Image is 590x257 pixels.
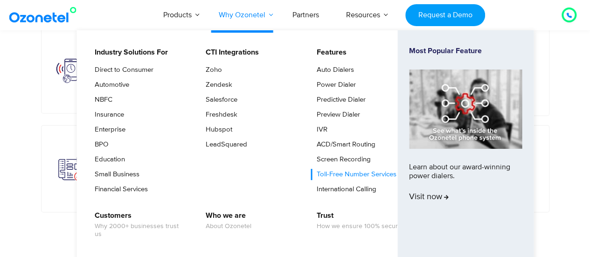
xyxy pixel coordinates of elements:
[89,79,131,90] a: Automotive
[89,64,155,76] a: Direct to Consumer
[311,47,348,58] a: Features
[311,109,361,120] a: Preview Dialer
[200,64,223,76] a: Zoho
[311,64,355,76] a: Auto Dialers
[311,154,372,165] a: Screen Recording
[89,210,188,240] a: CustomersWhy 2000+ businesses trust us
[89,124,127,135] a: Enterprise
[317,222,404,230] span: How we ensure 100% security
[311,124,329,135] a: IVR
[89,169,141,180] a: Small Business
[405,4,485,26] a: Request a Demo
[311,139,377,150] a: ACD/Smart Routing
[95,222,187,238] span: Why 2000+ businesses trust us
[200,124,234,135] a: Hubspot
[89,154,126,165] a: Education
[206,222,251,230] span: About Ozonetel
[89,47,169,58] a: Industry Solutions For
[200,94,239,105] a: Salesforce
[200,47,260,58] a: CTI Integrations
[409,47,522,247] a: Most Popular FeatureLearn about our award-winning power dialers.Visit now
[200,109,239,120] a: Freshdesk
[89,109,125,120] a: Insurance
[89,184,149,195] a: Financial Services
[311,210,406,232] a: TrustHow we ensure 100% security
[200,79,234,90] a: Zendesk
[409,69,522,148] img: phone-system-min.jpg
[311,184,378,195] a: International Calling
[200,139,249,150] a: LeadSquared
[409,192,449,202] span: Visit now
[311,94,367,105] a: Predictive Dialer
[89,139,110,150] a: BPO
[311,79,357,90] a: Power Dialer
[89,94,114,105] a: NBFC
[200,210,253,232] a: Who we areAbout Ozonetel
[311,169,398,180] a: Toll-Free Number Services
